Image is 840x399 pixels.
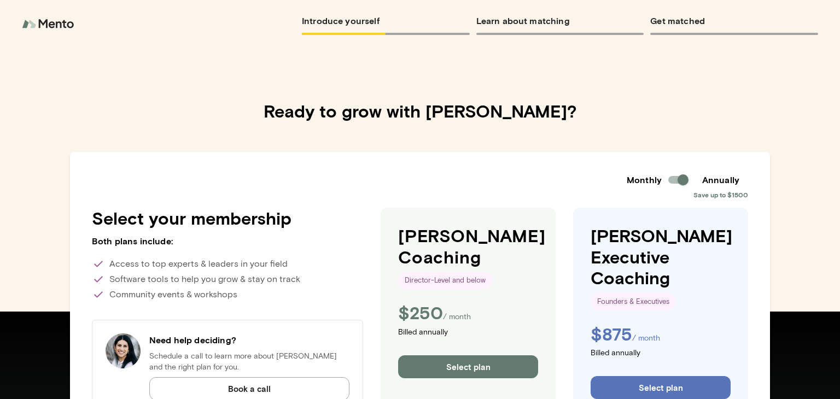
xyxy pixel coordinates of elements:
h6: Learn about matching [476,13,644,28]
h6: Monthly [627,173,662,186]
h6: Both plans include: [92,234,363,248]
h4: [PERSON_NAME] Executive Coaching [591,225,731,288]
p: Billed annually [591,348,731,361]
h6: Introduce yourself [302,13,470,28]
span: Director-Level and below [398,275,492,286]
p: Software tools to help you grow & stay on track [92,273,363,286]
button: Select plan [398,355,538,378]
h6: Annually [693,173,748,186]
p: Schedule a call to learn more about [PERSON_NAME] and the right plan for you. [149,351,349,373]
h6: Need help deciding? [149,333,349,347]
h4: $ 250 [398,302,443,323]
button: Select plan [591,376,731,399]
p: / month [443,312,471,322]
h4: Select your membership [92,208,363,228]
p: Billed annually [398,327,538,340]
img: logo [22,13,77,35]
span: Founders & Executives [591,296,676,307]
h4: $ 875 [591,324,632,344]
h4: [PERSON_NAME] Coaching [398,225,538,267]
img: Have a question? [106,333,141,368]
p: Community events & workshops [92,288,363,301]
p: Access to top experts & leaders in your field [92,257,363,271]
span: Save up to $1500 [693,190,748,199]
h6: Get matched [650,13,818,28]
p: / month [632,333,660,344]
